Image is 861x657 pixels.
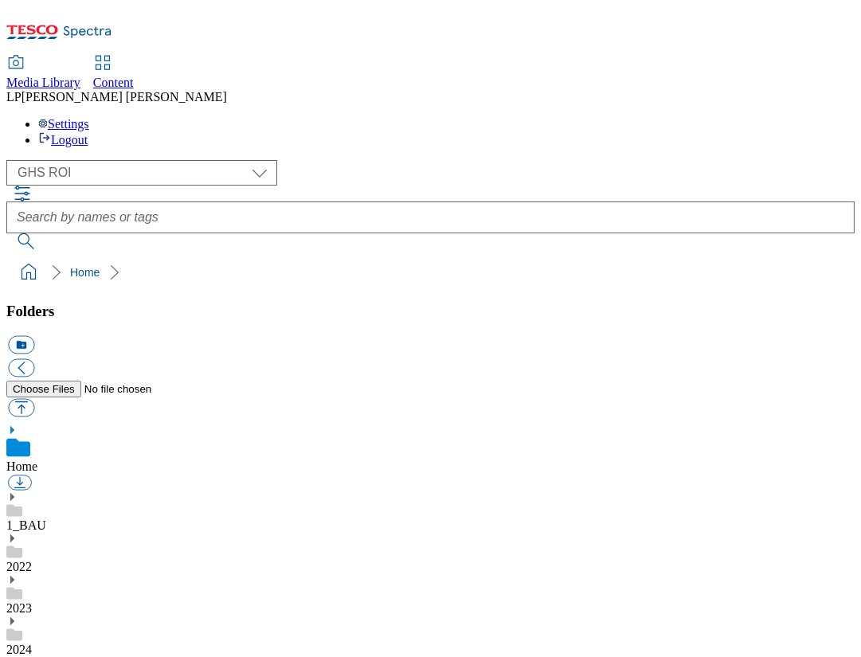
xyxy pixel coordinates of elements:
[6,57,80,90] a: Media Library
[6,257,855,287] nav: breadcrumb
[6,303,855,320] h3: Folders
[6,643,32,656] a: 2024
[6,518,46,532] a: 1_BAU
[22,90,227,104] span: [PERSON_NAME] [PERSON_NAME]
[6,560,32,573] a: 2022
[6,460,37,473] a: Home
[38,133,88,147] a: Logout
[6,201,855,233] input: Search by names or tags
[6,601,32,615] a: 2023
[6,76,80,89] span: Media Library
[70,266,100,279] a: Home
[38,117,89,131] a: Settings
[6,90,22,104] span: LP
[93,57,134,90] a: Content
[93,76,134,89] span: Content
[16,260,41,285] a: home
